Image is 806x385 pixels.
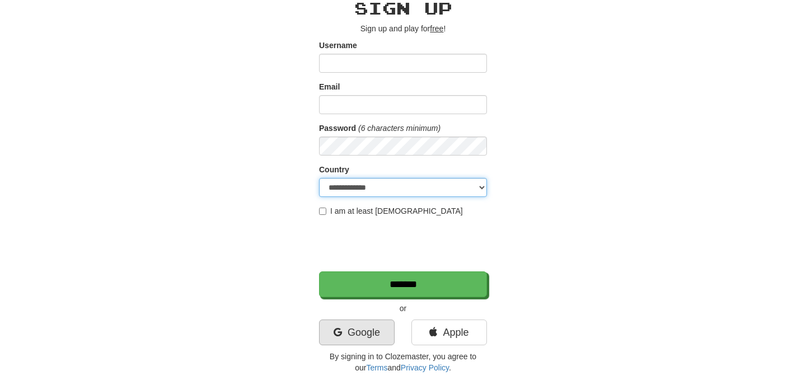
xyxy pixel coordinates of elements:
[401,363,449,372] a: Privacy Policy
[319,40,357,51] label: Username
[319,23,487,34] p: Sign up and play for !
[411,320,487,345] a: Apple
[319,205,463,217] label: I am at least [DEMOGRAPHIC_DATA]
[430,24,443,33] u: free
[319,208,326,215] input: I am at least [DEMOGRAPHIC_DATA]
[319,320,395,345] a: Google
[319,222,489,266] iframe: reCAPTCHA
[319,81,340,92] label: Email
[319,351,487,373] p: By signing in to Clozemaster, you agree to our and .
[319,303,487,314] p: or
[319,164,349,175] label: Country
[366,363,387,372] a: Terms
[319,123,356,134] label: Password
[358,124,441,133] em: (6 characters minimum)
